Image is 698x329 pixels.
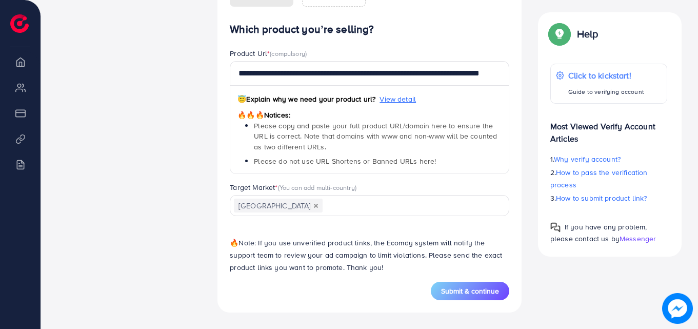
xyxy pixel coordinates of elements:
span: How to pass the verification process [550,167,648,190]
img: Popup guide [550,222,561,233]
img: logo [10,14,29,33]
p: Guide to verifying account [568,86,644,98]
label: Product Url [230,48,307,59]
p: Most Viewed Verify Account Articles [550,112,667,145]
span: Please do not use URL Shortens or Banned URLs here! [254,156,436,166]
div: Search for option [230,195,509,216]
span: Please copy and paste your full product URL/domain here to ensure the URL is correct. Note that d... [254,121,497,152]
span: (compulsory) [270,49,307,58]
p: Note: If you use unverified product links, the Ecomdy system will notify the support team to revi... [230,237,509,274]
span: Submit & continue [441,286,499,296]
span: 🔥🔥🔥 [237,110,264,120]
p: Click to kickstart! [568,69,644,82]
button: Submit & continue [431,282,509,300]
label: Target Market [230,182,356,192]
img: Popup guide [550,25,569,43]
p: Help [577,28,599,40]
span: (You can add multi-country) [278,183,356,192]
span: View detail [380,94,416,104]
h4: Which product you’re selling? [230,23,509,36]
span: [GEOGRAPHIC_DATA] [234,199,323,213]
p: 3. [550,192,667,204]
span: Why verify account? [554,154,621,164]
button: Deselect Pakistan [313,203,318,208]
p: 1. [550,153,667,165]
img: image [662,293,693,324]
span: Notices: [237,110,290,120]
span: Explain why we need your product url? [237,94,375,104]
span: Messenger [620,234,656,244]
span: If you have any problem, please contact us by [550,222,647,244]
span: How to submit product link? [556,193,647,203]
input: Search for option [324,198,496,214]
p: 2. [550,166,667,191]
span: 🔥 [230,238,238,248]
span: 😇 [237,94,246,104]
